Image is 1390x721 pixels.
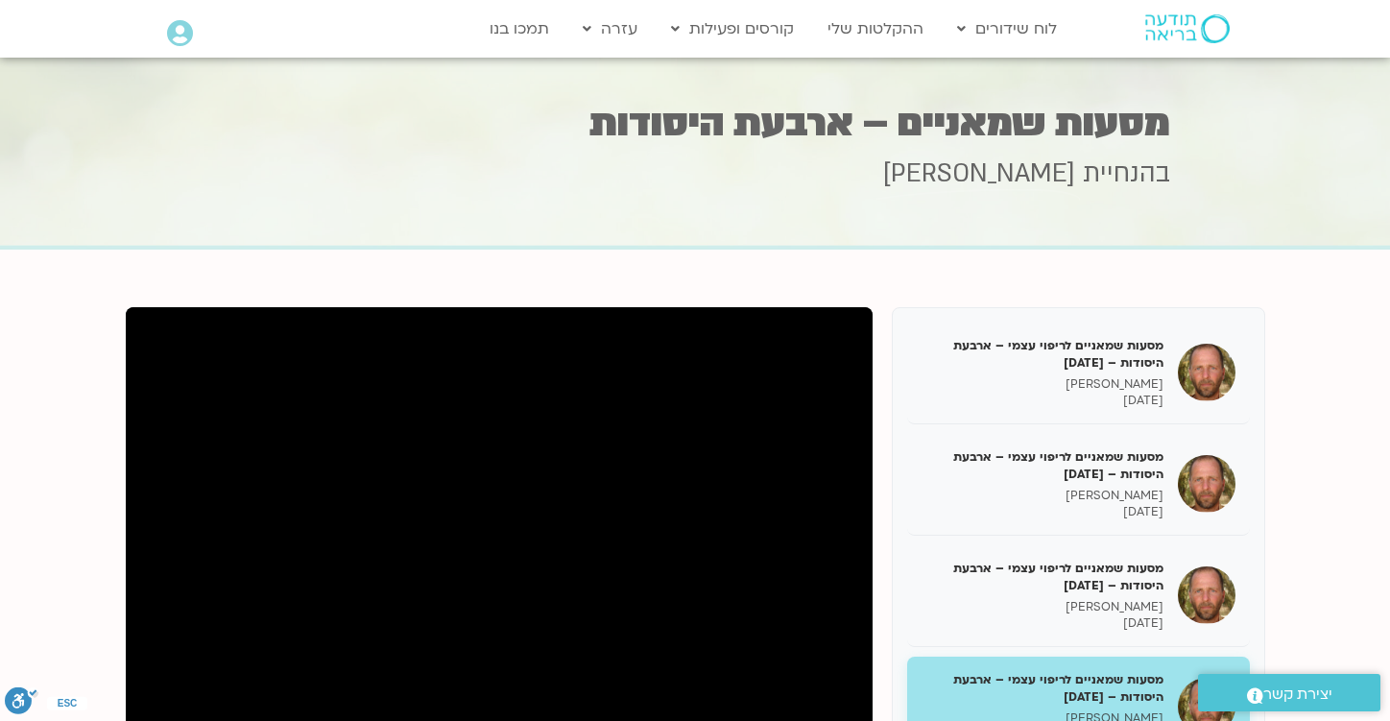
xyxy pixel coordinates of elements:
span: יצירת קשר [1263,682,1332,708]
a: עזרה [573,11,647,47]
img: מסעות שמאניים לריפוי עצמי – ארבעת היסודות – 15.9.25 [1178,566,1235,624]
a: תמכו בנו [480,11,559,47]
p: [DATE] [922,615,1163,632]
p: [PERSON_NAME] [922,376,1163,393]
h5: מסעות שמאניים לריפוי עצמי – ארבעת היסודות – [DATE] [922,671,1163,706]
p: [PERSON_NAME] [922,599,1163,615]
img: תודעה בריאה [1145,14,1230,43]
p: [DATE] [922,504,1163,520]
a: יצירת קשר [1198,674,1380,711]
h5: מסעות שמאניים לריפוי עצמי – ארבעת היסודות – [DATE] [922,337,1163,372]
span: בהנחיית [1083,156,1170,191]
p: [DATE] [922,393,1163,409]
a: לוח שידורים [947,11,1066,47]
p: [PERSON_NAME] [922,488,1163,504]
h5: מסעות שמאניים לריפוי עצמי – ארבעת היסודות – [DATE] [922,448,1163,483]
a: ההקלטות שלי [818,11,933,47]
h5: מסעות שמאניים לריפוי עצמי – ארבעת היסודות – [DATE] [922,560,1163,594]
img: מסעות שמאניים לריפוי עצמי – ארבעת היסודות – 1.9.25 [1178,344,1235,401]
h1: מסעות שמאניים – ארבעת היסודות [220,105,1170,142]
a: קורסים ופעילות [661,11,803,47]
img: מסעות שמאניים לריפוי עצמי – ארבעת היסודות – 8.9.25 [1178,455,1235,513]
